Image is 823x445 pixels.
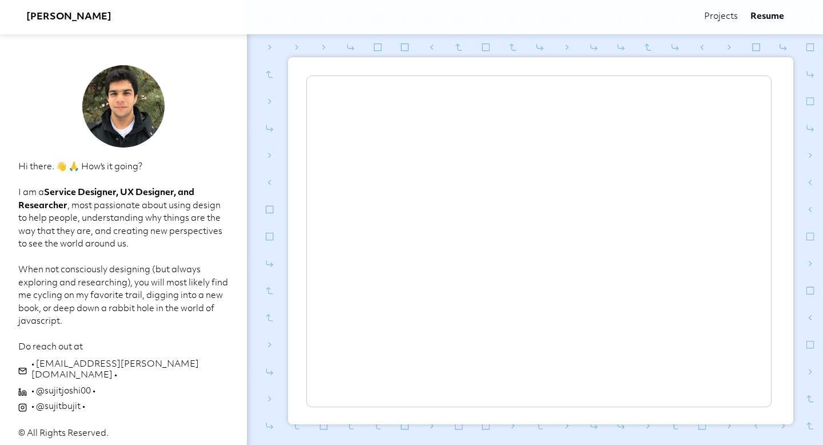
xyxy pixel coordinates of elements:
[31,359,229,382] a: • [EMAIL_ADDRESS][PERSON_NAME][DOMAIN_NAME] •
[18,189,194,210] b: Service Designer, UX Designer, and Researcher
[750,11,784,23] a: Resume
[750,13,784,21] b: Resume
[31,402,85,413] a: • @sujitbujit •
[18,161,229,440] div: © All Rights Reserved.
[31,386,95,398] a: • @sujitjoshi00 •
[18,161,229,355] p: Hi there. 👋 🙏 How's it going? I am a , most passionate about using design to help people, underst...
[26,10,111,24] a: [PERSON_NAME]
[704,11,738,23] a: Projects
